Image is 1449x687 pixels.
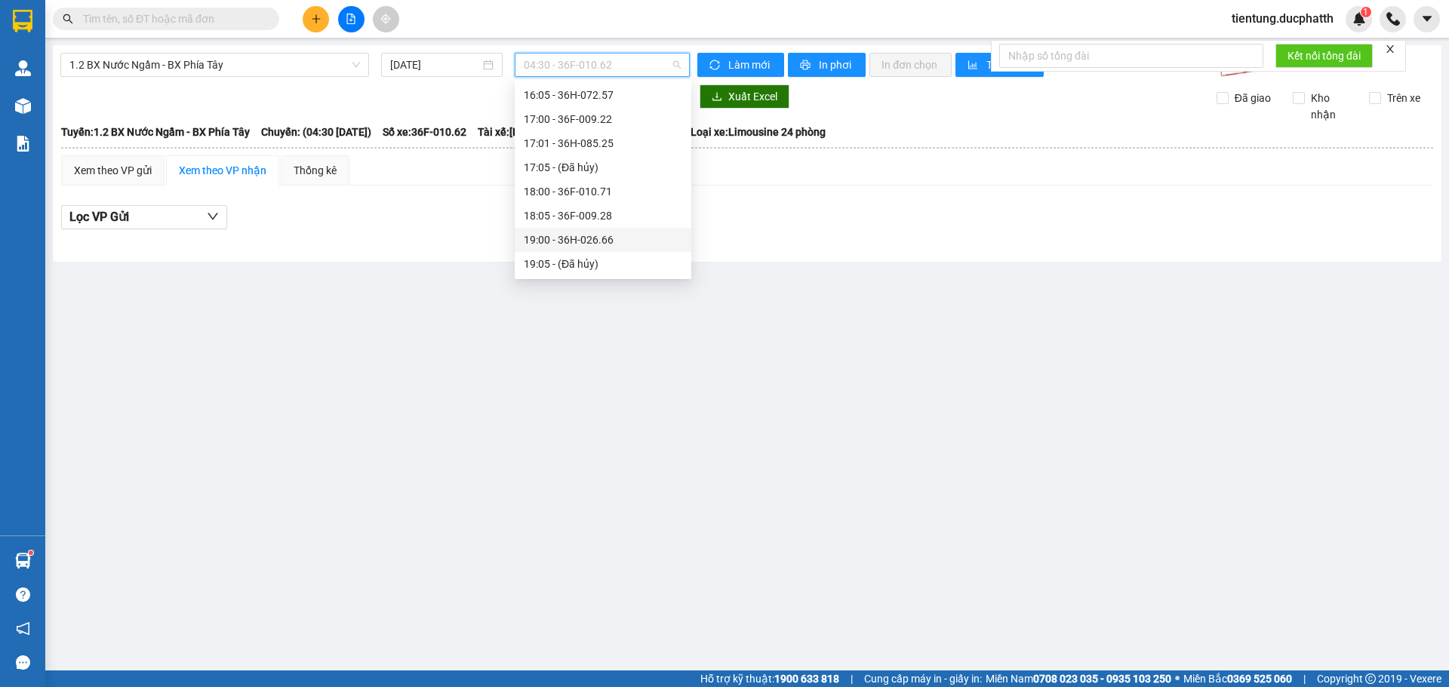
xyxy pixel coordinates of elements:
span: Cung cấp máy in - giấy in: [864,670,982,687]
button: plus [303,6,329,32]
span: ⚪️ [1175,676,1180,682]
img: icon-new-feature [1352,12,1366,26]
sup: 1 [1361,7,1371,17]
span: search [63,14,73,24]
button: In đơn chọn [869,53,952,77]
div: 17:01 - 36H-085.25 [524,135,682,152]
div: Xem theo VP nhận [179,162,266,179]
img: warehouse-icon [15,60,31,76]
span: file-add [346,14,356,24]
div: 16:05 - 36H-072.57 [524,87,682,103]
img: solution-icon [15,136,31,152]
span: caret-down [1420,12,1434,26]
img: phone-icon [1386,12,1400,26]
span: Đã giao [1229,90,1277,106]
div: 19:00 - 36H-026.66 [524,232,682,248]
span: Trên xe [1381,90,1426,106]
span: | [1303,670,1306,687]
span: question-circle [16,587,30,602]
button: syncLàm mới [697,53,784,77]
span: notification [16,621,30,636]
span: Miền Bắc [1183,670,1292,687]
div: 19:05 - (Đã hủy) [524,256,682,272]
span: sync [709,60,722,72]
div: Thống kê [294,162,337,179]
sup: 1 [29,551,33,555]
span: tientung.ducphatth [1220,9,1346,28]
div: 17:05 - (Đã hủy) [524,159,682,176]
span: message [16,655,30,670]
span: Miền Nam [986,670,1171,687]
div: 18:05 - 36F-009.28 [524,207,682,224]
input: Nhập số tổng đài [999,44,1263,68]
button: downloadXuất Excel [700,84,789,109]
span: Lọc VP Gửi [69,207,129,226]
div: 17:00 - 36F-009.22 [524,111,682,127]
span: Tài xế: [PERSON_NAME] - [PERSON_NAME] [478,124,679,140]
strong: 0369 525 060 [1227,673,1292,685]
span: printer [800,60,813,72]
span: close [1385,44,1395,54]
span: Số xe: 36F-010.62 [383,124,466,140]
button: aim [373,6,399,32]
div: 18:00 - 36F-010.71 [524,183,682,200]
span: bar-chart [968,60,980,72]
span: Kho nhận [1305,90,1358,123]
span: Làm mới [728,57,772,73]
button: caret-down [1414,6,1440,32]
span: copyright [1365,673,1376,684]
span: 04:30 - 36F-010.62 [524,54,681,76]
button: file-add [338,6,365,32]
span: In phơi [819,57,854,73]
span: Chuyến: (04:30 [DATE]) [261,124,371,140]
div: Xem theo VP gửi [74,162,152,179]
b: Tuyến: 1.2 BX Nước Ngầm - BX Phía Tây [61,126,250,138]
span: plus [311,14,321,24]
strong: 0708 023 035 - 0935 103 250 [1033,673,1171,685]
img: logo-vxr [13,10,32,32]
button: Kết nối tổng đài [1275,44,1373,68]
span: aim [380,14,391,24]
button: bar-chartThống kê [955,53,1044,77]
span: | [851,670,853,687]
img: warehouse-icon [15,553,31,569]
span: Hỗ trợ kỹ thuật: [700,670,839,687]
img: warehouse-icon [15,98,31,114]
button: Lọc VP Gửi [61,205,227,229]
span: Loại xe: Limousine 24 phòng [691,124,826,140]
span: 1.2 BX Nước Ngầm - BX Phía Tây [69,54,360,76]
input: 13/09/2025 [390,57,480,73]
strong: 1900 633 818 [774,673,839,685]
button: printerIn phơi [788,53,866,77]
span: 1 [1363,7,1368,17]
span: down [207,210,219,222]
span: Kết nối tổng đài [1287,48,1361,64]
input: Tìm tên, số ĐT hoặc mã đơn [83,11,261,27]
